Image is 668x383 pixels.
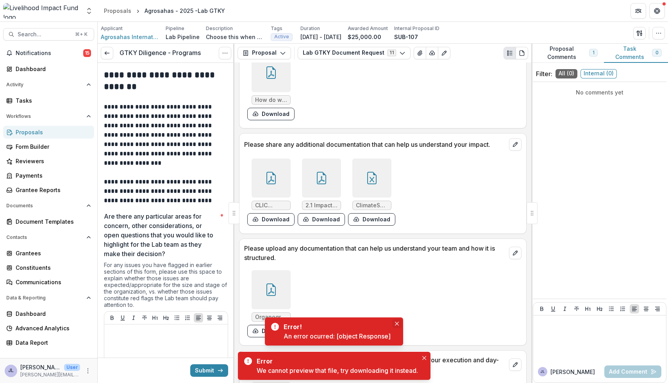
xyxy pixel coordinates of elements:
span: 15 [83,49,91,57]
a: Advanced Analytics [3,322,94,335]
span: Activity [6,82,83,87]
div: For any issues you have flagged in earlier sections of this form, please use this space to explai... [104,262,228,311]
div: Jennifer Lindgren [8,368,14,373]
span: Organogram.pdf [255,314,287,321]
button: download-form-response [298,213,345,226]
p: Applicant [101,25,123,32]
div: CLIC Climate and Nature Impact Brief_Agrosahas_Nov2023.pdfdownload-form-response [247,159,295,226]
button: Align Right [215,313,225,322]
span: Contacts [6,235,83,240]
a: Tasks [3,94,94,107]
button: Strike [140,313,149,322]
p: [PERSON_NAME][EMAIL_ADDRESS][DOMAIN_NAME] [20,371,80,378]
button: Align Center [205,313,214,322]
span: Documents [6,203,83,208]
div: Error! [284,322,388,331]
div: Dashboard [16,310,88,318]
span: Internal ( 0 ) [580,69,617,78]
div: Payments [16,171,88,180]
button: download-form-response [247,213,295,226]
div: Communications [16,278,88,286]
button: Heading 1 [583,304,593,314]
button: Italicize [129,313,138,322]
a: Document Templates [3,215,94,228]
div: Grantee Reports [16,186,88,194]
button: Bullet List [607,304,616,314]
button: Open Contacts [3,231,94,244]
span: Data & Reporting [6,295,83,301]
a: Grantees [3,247,94,260]
div: Agrosahas - 2025 -Lab GTKY [145,7,225,15]
div: Advanced Analytics [16,324,88,332]
p: User [64,364,80,371]
div: Form Builder [16,143,88,151]
a: Grantee Reports [3,183,94,196]
p: Please share any additional documentation that can help us understand your impact. [244,140,506,149]
span: 0 [655,50,658,55]
div: Tasks [16,96,88,105]
button: Bold [107,313,117,322]
div: Proposals [104,7,131,15]
button: Proposal Comments [531,44,604,63]
p: Duration [300,25,320,32]
button: edit [509,138,522,151]
p: Tags [271,25,282,32]
a: Proposals [3,126,94,139]
button: Align Right [653,304,662,314]
a: Form Builder [3,140,94,153]
a: Constituents [3,261,94,274]
button: Align Left [194,313,203,322]
button: View Attached Files [414,47,426,59]
div: Proposals [16,128,88,136]
a: Data Report [3,336,94,349]
button: Close [420,353,429,363]
button: Open Activity [3,78,94,91]
button: Options [219,47,231,59]
nav: breadcrumb [101,5,228,16]
div: ⌘ + K [73,30,89,39]
button: Bold [537,304,547,314]
span: Workflows [6,114,83,119]
div: An error ocurred: [object Response] [284,331,391,341]
button: Underline [118,313,127,322]
p: [PERSON_NAME] [550,368,595,376]
p: Choose this when adding a new proposal to the first stage of a pipeline. [206,33,264,41]
span: ClimateSavings Calculation.xlsm [356,202,388,209]
div: Dashboard [16,65,88,73]
div: ClimateSavings Calculation.xlsmdownload-form-response [348,159,395,226]
button: Proposal [238,47,291,59]
a: Payments [3,169,94,182]
a: Agrosahas International Pvt Ltd [101,33,159,41]
button: Close [392,319,402,328]
span: Active [274,34,289,39]
button: Search... [3,28,94,41]
button: PDF view [516,47,528,59]
div: Document Templates [16,217,88,226]
span: CLIC Climate and Nature Impact Brief_Agrosahas_Nov2023.pdf [255,202,287,209]
button: Strike [572,304,581,314]
h3: GTKY Diligence - Programs [120,49,201,57]
button: Ordered List [618,304,627,314]
button: Heading 1 [150,313,160,322]
button: download-form-response [348,213,395,226]
span: Notifications [16,50,83,57]
span: 2.1 Impact Strategy Document.pdf [305,202,338,209]
button: Italicize [560,304,570,314]
p: Description [206,25,233,32]
button: Submit [190,364,228,377]
p: Pipeline [166,25,184,32]
img: Livelihood Impact Fund logo [3,3,80,19]
button: Bullet List [172,313,182,322]
button: Open Workflows [3,110,94,123]
div: 2.1 Impact Strategy Document.pdfdownload-form-response [298,159,345,226]
p: Lab Pipeline [166,33,200,41]
span: All ( 0 ) [555,69,577,78]
p: [DATE] - [DATE] [300,33,341,41]
button: Task Comments [604,44,668,63]
div: Constituents [16,264,88,272]
p: SUB-107 [394,33,418,41]
button: Open Data & Reporting [3,292,94,304]
button: Underline [548,304,558,314]
button: download-form-response [247,325,295,337]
